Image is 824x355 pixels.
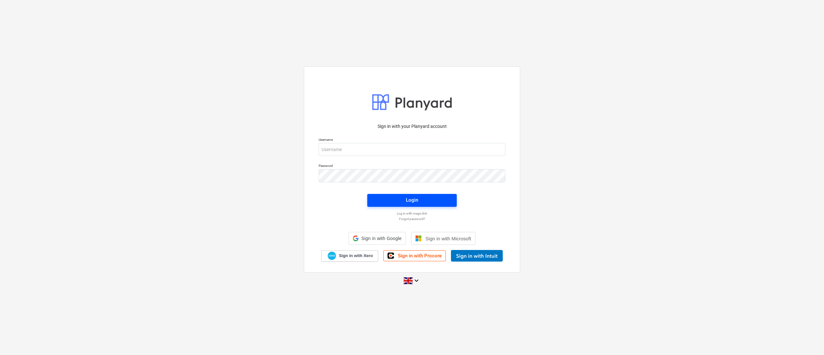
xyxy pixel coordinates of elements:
[328,252,336,260] img: Xero logo
[349,232,406,245] div: Sign in with Google
[406,196,418,204] div: Login
[319,164,505,169] p: Password
[361,236,401,241] span: Sign in with Google
[315,217,509,221] a: Forgot password?
[426,236,471,241] span: Sign in with Microsoft
[319,143,505,156] input: Username
[398,253,442,259] span: Sign in with Procore
[319,123,505,130] p: Sign in with your Planyard account
[319,138,505,143] p: Username
[415,235,422,242] img: Microsoft logo
[367,194,457,207] button: Login
[321,250,379,262] a: Sign in with Xero
[315,211,509,216] a: Log in with magic link
[383,250,446,261] a: Sign in with Procore
[413,277,420,284] i: keyboard_arrow_down
[339,253,373,259] span: Sign in with Xero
